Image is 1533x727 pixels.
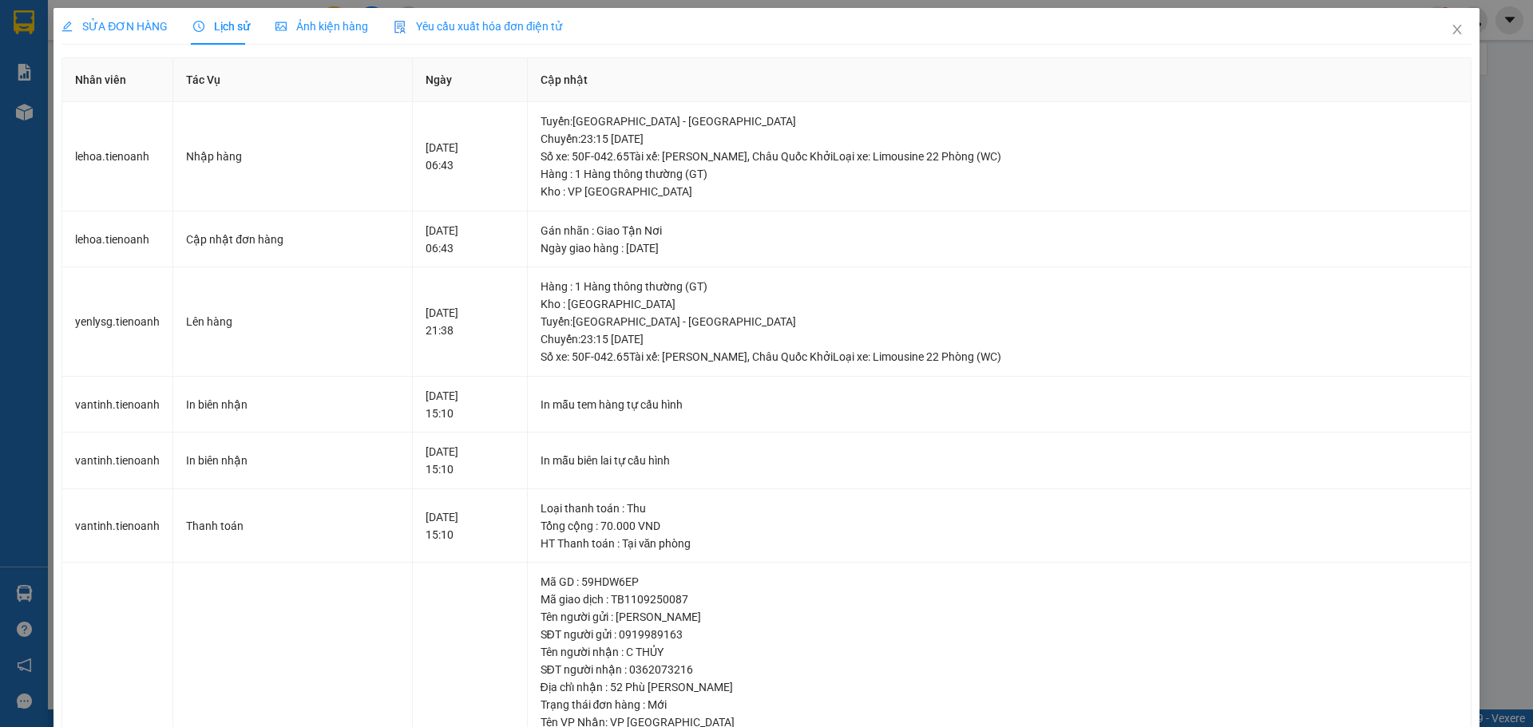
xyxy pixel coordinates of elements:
div: [DATE] 21:38 [426,304,513,339]
div: Hàng : 1 Hàng thông thường (GT) [541,165,1458,183]
td: yenlysg.tienoanh [62,267,173,377]
div: Kho : VP [GEOGRAPHIC_DATA] [541,183,1458,200]
div: Gán nhãn : Giao Tận Nơi [541,222,1458,239]
div: Địa chỉ nhận : 52 Phù [PERSON_NAME] [541,678,1458,696]
div: [DATE] 06:43 [426,222,513,257]
span: Ảnh kiện hàng [275,20,368,33]
div: HT Thanh toán : Tại văn phòng [541,535,1458,552]
div: [DATE] 15:10 [426,443,513,478]
div: Tên người gửi : [PERSON_NAME] [541,608,1458,626]
td: vantinh.tienoanh [62,377,173,433]
span: picture [275,21,287,32]
td: lehoa.tienoanh [62,211,173,268]
th: Tác Vụ [173,58,413,102]
div: Hàng : 1 Hàng thông thường (GT) [541,278,1458,295]
div: Kho : [GEOGRAPHIC_DATA] [541,295,1458,313]
div: [DATE] 15:10 [426,387,513,422]
div: SĐT người gửi : 0919989163 [541,626,1458,643]
td: vantinh.tienoanh [62,433,173,489]
div: In mẫu biên lai tự cấu hình [541,452,1458,469]
div: In biên nhận [186,452,399,469]
div: Mã giao dịch : TB1109250087 [541,591,1458,608]
div: Thanh toán [186,517,399,535]
th: Ngày [413,58,527,102]
div: SĐT người nhận : 0362073216 [541,661,1458,678]
img: icon [394,21,406,34]
button: Close [1435,8,1480,53]
div: Trạng thái đơn hàng : Mới [541,696,1458,713]
div: Tên người nhận : C THỦY [541,643,1458,661]
th: Cập nhật [528,58,1472,102]
div: Loại thanh toán : Thu [541,500,1458,517]
td: vantinh.tienoanh [62,489,173,563]
div: Mã GD : 59HDW6EP [541,573,1458,591]
div: Lên hàng [186,313,399,330]
span: edit [61,21,73,32]
div: Tổng cộng : 70.000 VND [541,517,1458,535]
div: Tuyến : [GEOGRAPHIC_DATA] - [GEOGRAPHIC_DATA] Chuyến: 23:15 [DATE] Số xe: 50F-042.65 Tài xế: [PER... [541,313,1458,365]
th: Nhân viên [62,58,173,102]
div: In mẫu tem hàng tự cấu hình [541,396,1458,413]
span: clock-circle [193,21,204,32]
div: [DATE] 06:43 [426,139,513,174]
span: SỬA ĐƠN HÀNG [61,20,168,33]
span: close [1451,23,1464,36]
div: [DATE] 15:10 [426,508,513,543]
td: lehoa.tienoanh [62,102,173,211]
div: Nhập hàng [186,148,399,165]
div: Ngày giao hàng : [DATE] [541,239,1458,257]
div: In biên nhận [186,396,399,413]
span: Lịch sử [193,20,250,33]
span: Yêu cầu xuất hóa đơn điện tử [394,20,562,33]
div: Tuyến : [GEOGRAPHIC_DATA] - [GEOGRAPHIC_DATA] Chuyến: 23:15 [DATE] Số xe: 50F-042.65 Tài xế: [PER... [541,113,1458,165]
div: Cập nhật đơn hàng [186,231,399,248]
